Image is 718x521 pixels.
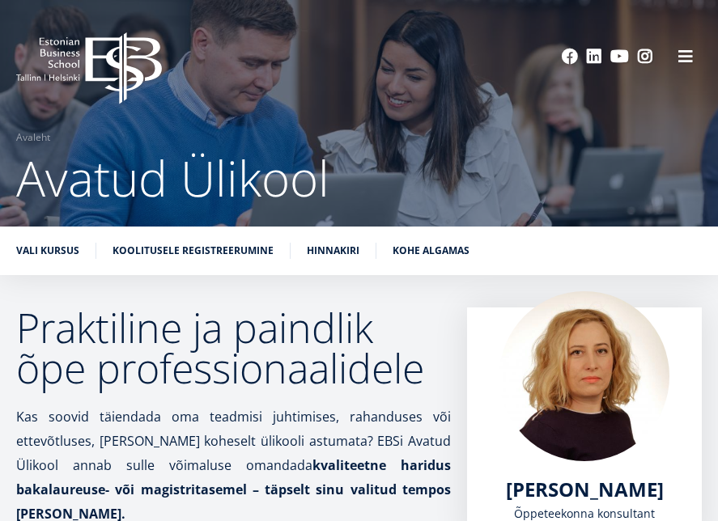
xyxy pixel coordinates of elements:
[499,291,669,461] img: Kadri Osula Learning Journey Advisor
[113,243,274,259] a: Koolitusele registreerumine
[562,49,578,65] a: Facebook
[307,243,359,259] a: Hinnakiri
[16,243,79,259] a: Vali kursus
[506,477,664,502] a: [PERSON_NAME]
[16,307,451,388] h2: Praktiline ja paindlik õpe professionaalidele
[16,129,50,146] a: Avaleht
[586,49,602,65] a: Linkedin
[506,476,664,502] span: [PERSON_NAME]
[16,145,329,211] span: Avatud Ülikool
[637,49,653,65] a: Instagram
[393,243,469,259] a: Kohe algamas
[610,49,629,65] a: Youtube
